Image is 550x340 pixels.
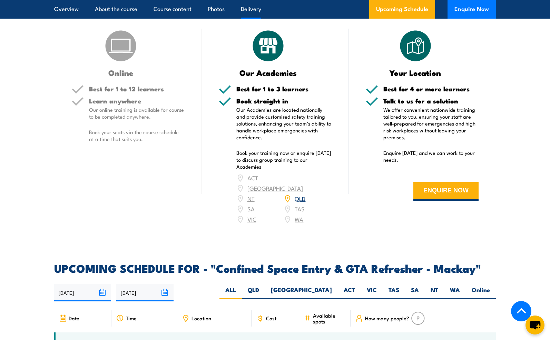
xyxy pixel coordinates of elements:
[89,106,184,120] p: Our online training is available for course to be completed anywhere.
[266,315,276,321] span: Cost
[89,129,184,142] p: Book your seats via the course schedule at a time that suits you.
[219,286,242,299] label: ALL
[236,98,332,104] h5: Book straight in
[361,286,383,299] label: VIC
[383,286,405,299] label: TAS
[71,69,170,77] h3: Online
[313,312,346,324] span: Available spots
[383,86,479,92] h5: Best for 4 or more learners
[366,69,465,77] h3: Your Location
[236,106,332,141] p: Our Academies are located nationally and provide customised safety training solutions, enhancing ...
[466,286,496,299] label: Online
[69,315,79,321] span: Date
[526,316,544,334] button: chat-button
[236,149,332,170] p: Book your training now or enquire [DATE] to discuss group training to our Academies
[54,284,111,301] input: From date
[383,98,479,104] h5: Talk to us for a solution
[89,98,184,104] h5: Learn anywhere
[126,315,137,321] span: Time
[116,284,173,301] input: To date
[191,315,211,321] span: Location
[405,286,425,299] label: SA
[295,194,305,202] a: QLD
[54,263,496,273] h2: UPCOMING SCHEDULE FOR - "Confined Space Entry & GTA Refresher - Mackay"
[242,286,265,299] label: QLD
[265,286,338,299] label: [GEOGRAPHIC_DATA]
[236,86,332,92] h5: Best for 1 to 3 learners
[338,286,361,299] label: ACT
[383,149,479,163] p: Enquire [DATE] and we can work to your needs.
[383,106,479,141] p: We offer convenient nationwide training tailored to you, ensuring your staff are well-prepared fo...
[365,315,409,321] span: How many people?
[219,69,318,77] h3: Our Academies
[444,286,466,299] label: WA
[425,286,444,299] label: NT
[413,182,479,201] button: ENQUIRE NOW
[89,86,184,92] h5: Best for 1 to 12 learners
